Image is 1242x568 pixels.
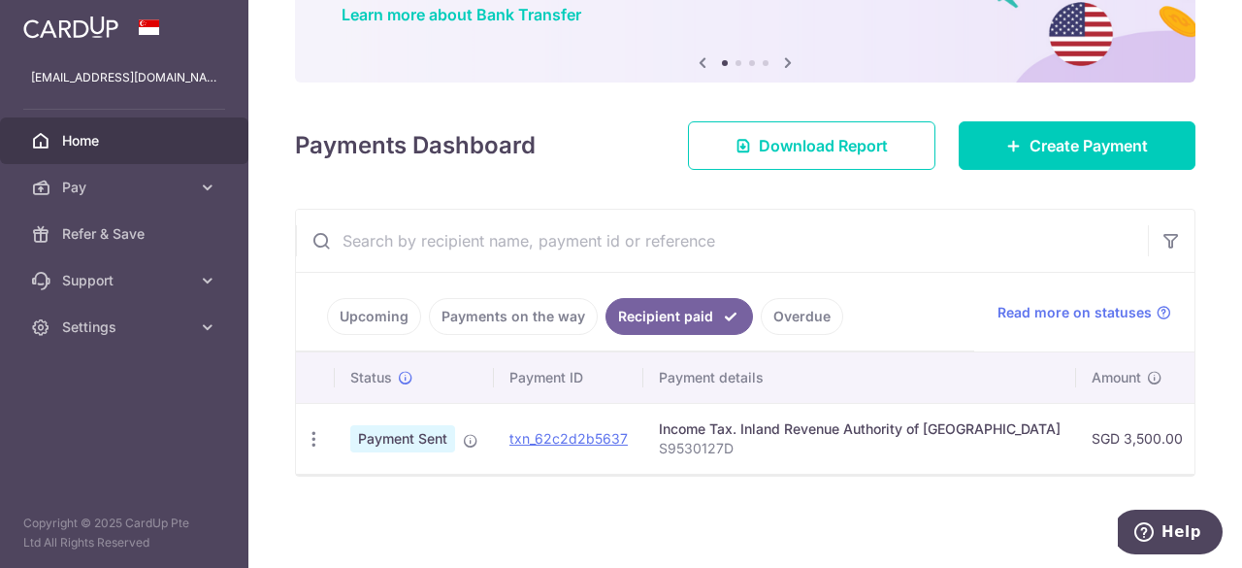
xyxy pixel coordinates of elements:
span: Support [62,271,190,290]
a: txn_62c2d2b5637 [509,430,628,447]
span: Refer & Save [62,224,190,244]
span: Payment Sent [350,425,455,452]
a: Payments on the way [429,298,598,335]
p: [EMAIL_ADDRESS][DOMAIN_NAME] [31,68,217,87]
a: Learn more about Bank Transfer [342,5,581,24]
span: Create Payment [1030,134,1148,157]
h4: Payments Dashboard [295,128,536,163]
span: Status [350,368,392,387]
td: SGD 3,500.00 [1076,403,1198,474]
a: Download Report [688,121,935,170]
a: Upcoming [327,298,421,335]
th: Payment ID [494,352,643,403]
span: Home [62,131,190,150]
span: Read more on statuses [997,303,1152,322]
p: S9530127D [659,439,1061,458]
a: Recipient paid [605,298,753,335]
a: Overdue [761,298,843,335]
a: Create Payment [959,121,1195,170]
span: Amount [1092,368,1141,387]
th: Payment details [643,352,1076,403]
iframe: Opens a widget where you can find more information [1118,510,1223,558]
span: Pay [62,178,190,197]
input: Search by recipient name, payment id or reference [296,210,1148,272]
a: Read more on statuses [997,303,1171,322]
span: Download Report [759,134,888,157]
div: Income Tax. Inland Revenue Authority of [GEOGRAPHIC_DATA] [659,419,1061,439]
img: CardUp [23,16,118,39]
span: Settings [62,317,190,337]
